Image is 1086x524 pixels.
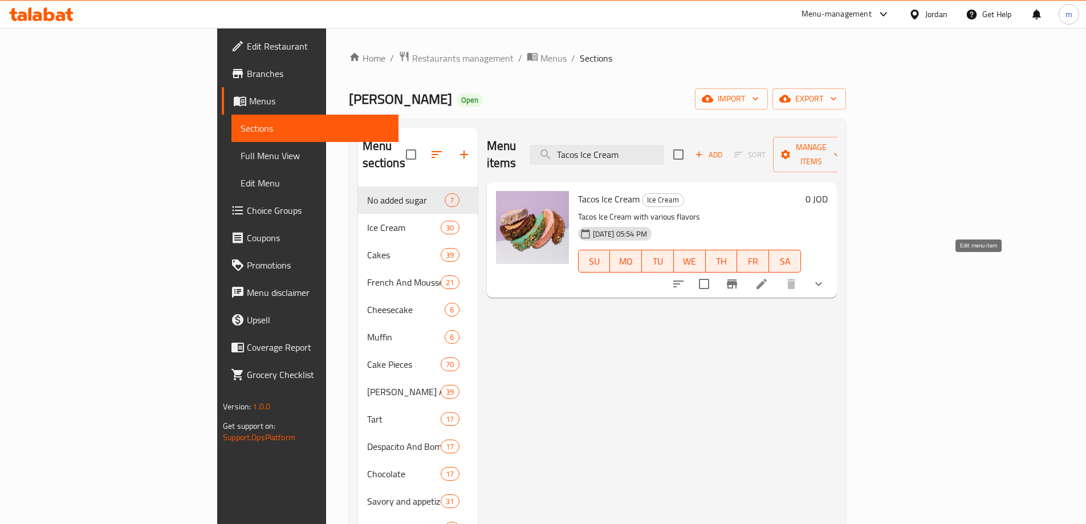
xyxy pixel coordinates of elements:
[358,241,478,269] div: Cakes39
[247,204,389,217] span: Choice Groups
[578,190,640,208] span: Tacos Ice Cream
[610,250,642,273] button: MO
[358,214,478,241] div: Ice Cream30
[367,358,441,371] span: Cake Pieces
[423,141,450,168] span: Sort sections
[445,330,459,344] div: items
[727,146,773,164] span: Select section first
[782,92,837,106] span: export
[358,488,478,515] div: Savory and appetizers31
[222,306,398,334] a: Upsell
[398,51,514,66] a: Restaurants management
[367,467,441,481] span: Chocolate
[690,146,727,164] button: Add
[642,193,684,207] div: Ice Cream
[247,368,389,381] span: Grocery Checklist
[778,270,805,298] button: delete
[367,193,445,207] div: No added sugar
[678,253,701,270] span: WE
[441,441,458,452] span: 17
[571,51,575,65] li: /
[247,231,389,245] span: Coupons
[247,313,389,327] span: Upsell
[223,430,295,445] a: Support.OpsPlatform
[578,250,611,273] button: SU
[247,39,389,53] span: Edit Restaurant
[247,258,389,272] span: Promotions
[445,195,458,206] span: 7
[441,248,459,262] div: items
[692,272,716,296] span: Select to update
[358,269,478,296] div: French And Mousse Cake21
[802,7,872,21] div: Menu-management
[457,95,483,105] span: Open
[358,296,478,323] div: Cheesecake6
[222,224,398,251] a: Coupons
[530,145,664,165] input: search
[367,494,441,508] span: Savory and appetizers
[578,210,801,224] p: Tacos Ice Cream with various flavors
[441,277,458,288] span: 21
[441,275,459,289] div: items
[925,8,947,21] div: Jordan
[358,433,478,460] div: Despacito And Bomb Cake17
[441,387,458,397] span: 39
[358,351,478,378] div: Cake Pieces70
[769,250,801,273] button: SA
[441,222,458,233] span: 30
[642,250,674,273] button: TU
[666,143,690,166] span: Select section
[774,253,796,270] span: SA
[367,275,441,289] span: French And Mousse Cake
[222,361,398,388] a: Grocery Checklist
[247,340,389,354] span: Coverage Report
[367,440,441,453] span: Despacito And Bomb Cake
[412,51,514,65] span: Restaurants management
[241,121,389,135] span: Sections
[253,399,270,414] span: 1.0.0
[247,67,389,80] span: Branches
[445,332,458,343] span: 6
[706,250,738,273] button: TH
[441,412,459,426] div: items
[1065,8,1072,21] span: m
[441,469,458,480] span: 17
[367,221,441,234] div: Ice Cream
[588,229,652,239] span: [DATE] 05:54 PM
[367,248,441,262] span: Cakes
[441,385,459,399] div: items
[441,358,459,371] div: items
[358,460,478,488] div: Chocolate17
[441,250,458,261] span: 39
[231,115,398,142] a: Sections
[665,270,692,298] button: sort-choices
[441,496,458,507] span: 31
[231,142,398,169] a: Full Menu View
[367,303,445,316] span: Cheesecake
[367,412,441,426] div: Tart
[222,87,398,115] a: Menus
[695,88,768,109] button: import
[367,330,445,344] div: Muffin
[527,51,567,66] a: Menus
[223,399,251,414] span: Version:
[222,334,398,361] a: Coverage Report
[441,467,459,481] div: items
[742,253,764,270] span: FR
[222,279,398,306] a: Menu disclaimer
[710,253,733,270] span: TH
[358,323,478,351] div: Muffin6
[718,270,746,298] button: Branch-specific-item
[450,141,478,168] button: Add section
[367,385,441,399] div: Claire And Sweet
[247,286,389,299] span: Menu disclaimer
[704,92,759,106] span: import
[693,148,724,161] span: Add
[358,378,478,405] div: [PERSON_NAME] And Sweet39
[358,405,478,433] div: Tart17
